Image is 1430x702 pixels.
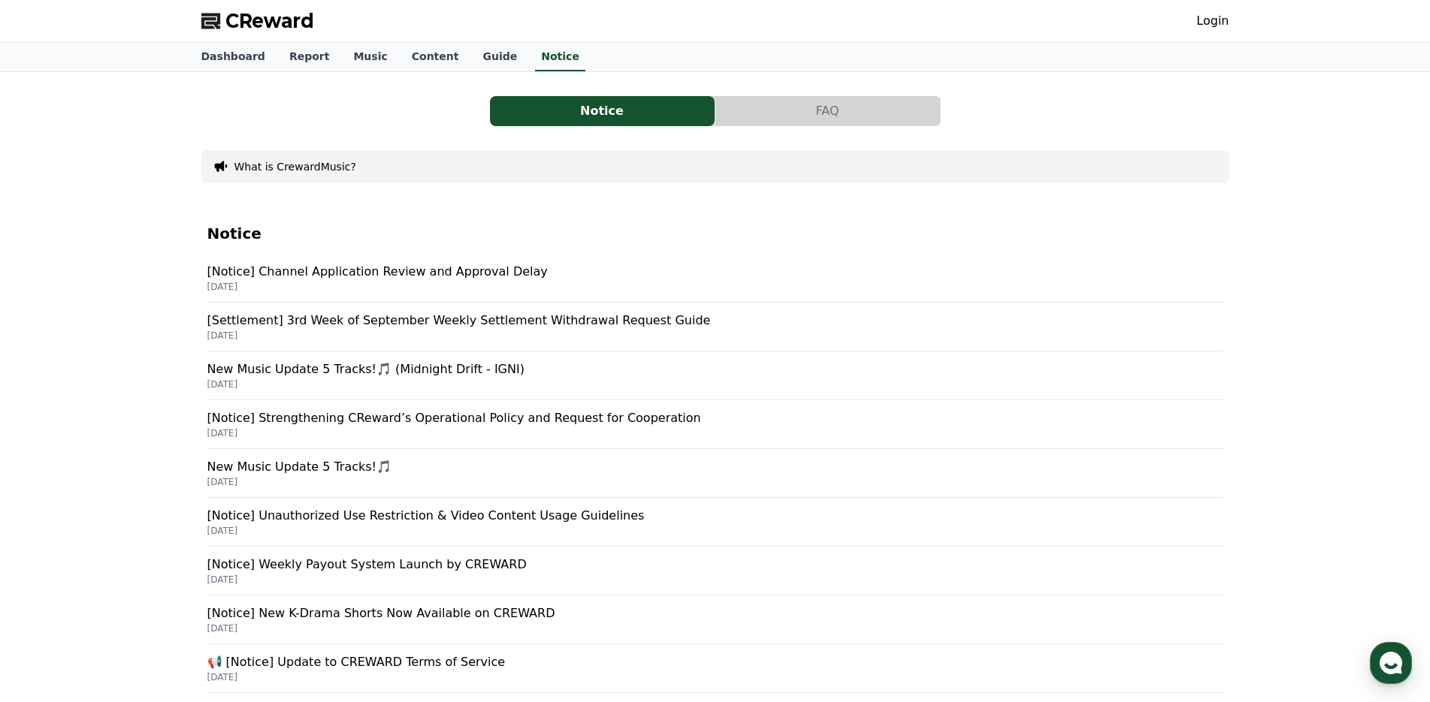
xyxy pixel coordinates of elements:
p: [DATE] [207,622,1223,634]
a: [Notice] Channel Application Review and Approval Delay [DATE] [207,254,1223,303]
a: [Settlement] 3rd Week of September Weekly Settlement Withdrawal Request Guide [DATE] [207,303,1223,351]
p: [DATE] [207,330,1223,342]
a: Login [1196,12,1229,30]
a: Notice [535,43,585,71]
p: [Notice] Unauthorized Use Restriction & Video Content Usage Guidelines [207,507,1223,525]
span: Home [38,499,65,511]
a: Messages [99,476,194,514]
p: [DATE] [207,427,1223,439]
a: New Music Update 5 Tracks!🎵 (Midnight Drift - IGNI) [DATE] [207,351,1223,400]
p: [DATE] [207,378,1223,390]
p: [DATE] [207,574,1223,586]
a: Music [341,43,399,71]
h4: Notice [207,225,1223,242]
p: [DATE] [207,525,1223,537]
a: [Notice] Unauthorized Use Restriction & Video Content Usage Guidelines [DATE] [207,498,1223,547]
p: [Notice] New K-Drama Shorts Now Available on CREWARD [207,604,1223,622]
a: New Music Update 5 Tracks!🎵 [DATE] [207,449,1223,498]
p: New Music Update 5 Tracks!🎵 [207,458,1223,476]
a: [Notice] Strengthening CReward’s Operational Policy and Request for Cooperation [DATE] [207,400,1223,449]
p: 📢 [Notice] Update to CREWARD Terms of Service [207,653,1223,671]
a: Home [5,476,99,514]
p: [Notice] Weekly Payout System Launch by CREWARD [207,556,1223,574]
a: Report [277,43,342,71]
a: Content [400,43,471,71]
a: Notice [490,96,715,126]
a: Settings [194,476,289,514]
span: Settings [222,499,259,511]
a: [Notice] Weekly Payout System Launch by CREWARD [DATE] [207,547,1223,595]
button: Notice [490,96,715,126]
button: What is CrewardMusic? [234,159,356,174]
a: FAQ [715,96,941,126]
p: [Settlement] 3rd Week of September Weekly Settlement Withdrawal Request Guide [207,312,1223,330]
p: [DATE] [207,671,1223,683]
p: New Music Update 5 Tracks!🎵 (Midnight Drift - IGNI) [207,360,1223,378]
a: Dashboard [189,43,277,71]
p: [DATE] [207,476,1223,488]
p: [Notice] Strengthening CReward’s Operational Policy and Request for Cooperation [207,409,1223,427]
a: CReward [201,9,314,33]
a: 📢 [Notice] Update to CREWARD Terms of Service [DATE] [207,644,1223,693]
p: [Notice] Channel Application Review and Approval Delay [207,263,1223,281]
a: Guide [470,43,529,71]
a: [Notice] New K-Drama Shorts Now Available on CREWARD [DATE] [207,595,1223,644]
span: Messages [125,499,169,511]
button: FAQ [715,96,940,126]
span: CReward [225,9,314,33]
p: [DATE] [207,281,1223,293]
